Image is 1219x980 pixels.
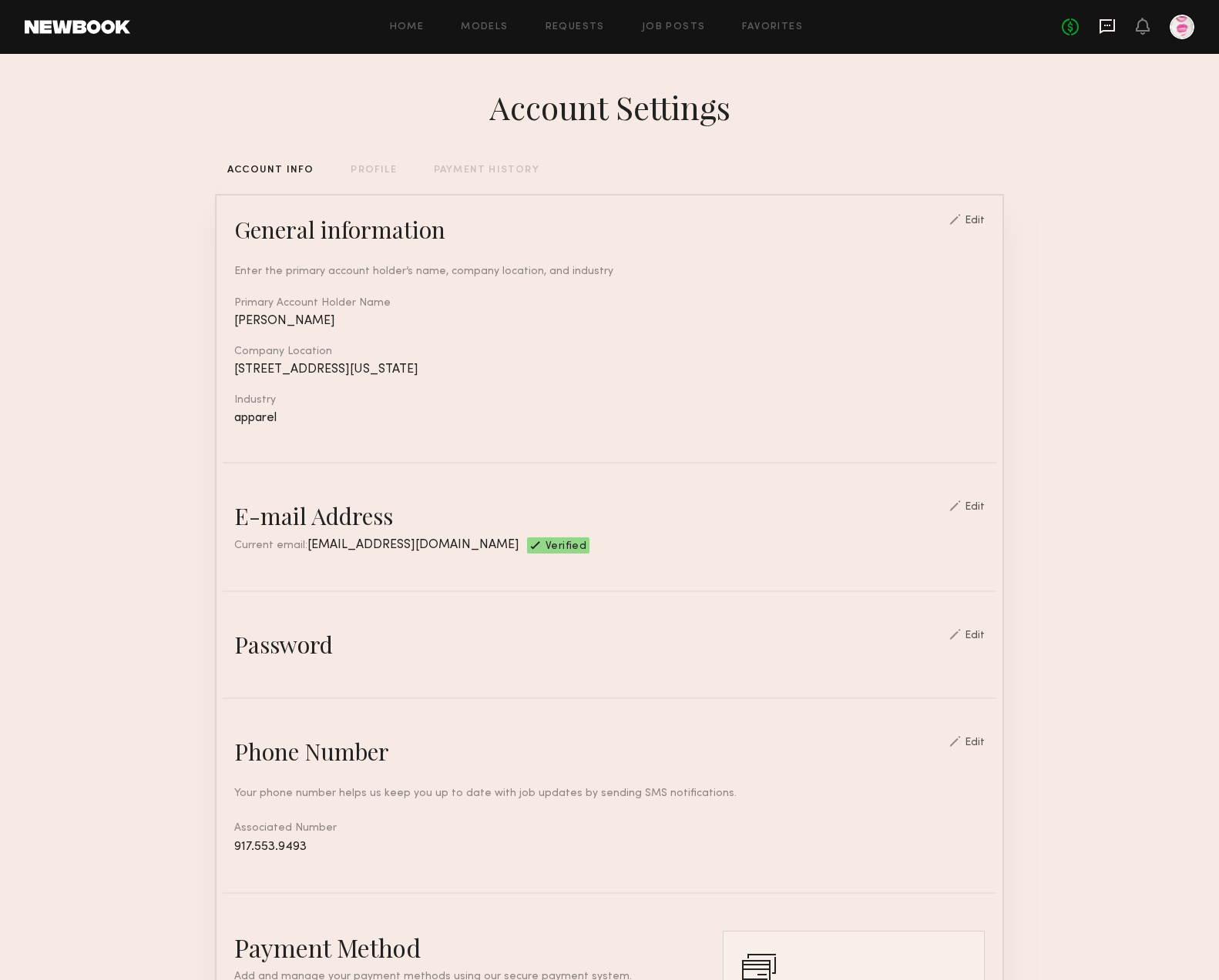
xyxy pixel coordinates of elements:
[307,539,519,551] span: [EMAIL_ADDRESS][DOMAIN_NAME]
[742,22,803,32] a: Favorites
[965,738,985,748] div: Edit
[234,346,985,357] div: Company Location
[234,736,389,767] div: Phone Number
[234,315,985,328] div: [PERSON_NAME]
[234,395,985,406] div: Industry
[234,537,519,554] div: Current email:
[461,22,508,32] a: Models
[234,263,985,279] div: Enter the primary account holder’s name, company location, and industry
[642,22,706,32] a: Job Posts
[965,502,985,513] div: Edit
[234,500,393,531] div: E-mail Address
[351,166,396,176] div: PROFILE
[965,216,985,226] div: Edit
[546,22,605,32] a: Requests
[965,630,985,641] div: Edit
[434,166,539,176] div: PAYMENT HISTORY
[234,363,985,376] div: [STREET_ADDRESS][US_STATE]
[234,214,445,245] div: General information
[546,541,586,554] span: Verified
[234,931,677,964] h2: Payment Method
[234,841,307,853] span: 917.553.9493
[234,412,985,425] div: apparel
[390,22,425,32] a: Home
[234,785,985,801] div: Your phone number helps us keep you up to date with job updates by sending SMS notifications.
[489,85,730,129] div: Account Settings
[234,820,985,855] div: Associated Number
[234,298,985,309] div: Primary Account Holder Name
[234,629,333,660] div: Password
[227,166,314,176] div: ACCOUNT INFO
